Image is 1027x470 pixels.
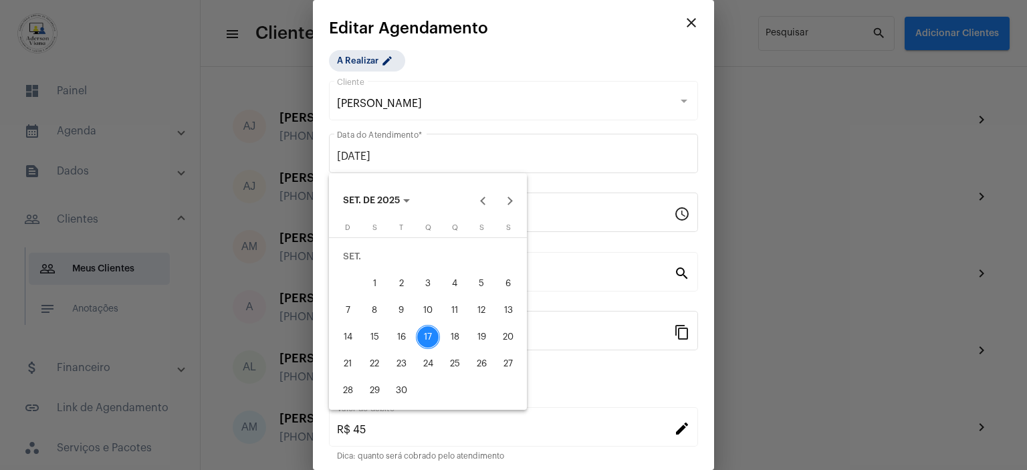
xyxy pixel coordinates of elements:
[362,378,386,402] div: 29
[469,298,493,322] div: 12
[441,350,468,377] button: 25 de setembro de 2025
[336,325,360,349] div: 14
[389,378,413,402] div: 30
[443,271,467,296] div: 4
[425,224,431,231] span: Q
[468,297,495,324] button: 12 de setembro de 2025
[416,325,440,349] div: 17
[389,352,413,376] div: 23
[452,224,458,231] span: Q
[416,298,440,322] div: 10
[362,352,386,376] div: 22
[415,324,441,350] button: 17 de setembro de 2025
[441,297,468,324] button: 11 de setembro de 2025
[388,377,415,404] button: 30 de setembro de 2025
[334,297,361,324] button: 7 de setembro de 2025
[416,271,440,296] div: 3
[415,350,441,377] button: 24 de setembro de 2025
[389,271,413,296] div: 2
[361,350,388,377] button: 22 de setembro de 2025
[443,325,467,349] div: 18
[362,325,386,349] div: 15
[388,324,415,350] button: 16 de setembro de 2025
[468,270,495,297] button: 5 de setembro de 2025
[470,188,497,215] button: Previous month
[469,271,493,296] div: 5
[496,271,520,296] div: 6
[495,350,522,377] button: 27 de setembro de 2025
[443,298,467,322] div: 11
[336,378,360,402] div: 28
[345,224,350,231] span: D
[468,324,495,350] button: 19 de setembro de 2025
[415,270,441,297] button: 3 de setembro de 2025
[496,298,520,322] div: 13
[496,352,520,376] div: 27
[443,352,467,376] div: 25
[336,352,360,376] div: 21
[334,377,361,404] button: 28 de setembro de 2025
[388,297,415,324] button: 9 de setembro de 2025
[334,243,522,270] td: SET.
[495,297,522,324] button: 13 de setembro de 2025
[441,324,468,350] button: 18 de setembro de 2025
[415,297,441,324] button: 10 de setembro de 2025
[399,224,403,231] span: T
[468,350,495,377] button: 26 de setembro de 2025
[362,271,386,296] div: 1
[388,350,415,377] button: 23 de setembro de 2025
[469,352,493,376] div: 26
[332,188,421,215] button: Choose month and year
[388,270,415,297] button: 2 de setembro de 2025
[496,325,520,349] div: 20
[343,197,400,206] span: SET. DE 2025
[336,298,360,322] div: 7
[361,297,388,324] button: 8 de setembro de 2025
[495,324,522,350] button: 20 de setembro de 2025
[389,298,413,322] div: 9
[361,324,388,350] button: 15 de setembro de 2025
[334,324,361,350] button: 14 de setembro de 2025
[469,325,493,349] div: 19
[497,188,524,215] button: Next month
[372,224,377,231] span: S
[361,377,388,404] button: 29 de setembro de 2025
[361,270,388,297] button: 1 de setembro de 2025
[495,270,522,297] button: 6 de setembro de 2025
[506,224,511,231] span: S
[416,352,440,376] div: 24
[362,298,386,322] div: 8
[441,270,468,297] button: 4 de setembro de 2025
[334,350,361,377] button: 21 de setembro de 2025
[479,224,484,231] span: S
[389,325,413,349] div: 16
